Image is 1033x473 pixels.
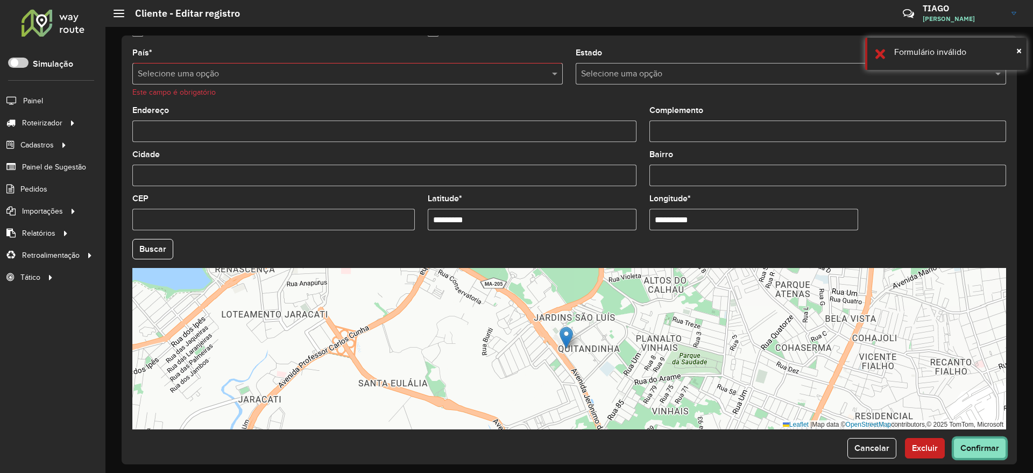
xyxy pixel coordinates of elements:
[20,272,40,283] span: Tático
[132,148,160,161] label: Cidade
[780,420,1006,429] div: Map data © contributors,© 2025 TomTom, Microsoft
[20,139,54,151] span: Cadastros
[23,95,43,107] span: Painel
[854,443,889,453] span: Cancelar
[124,8,240,19] h2: Cliente - Editar registro
[960,443,999,453] span: Confirmar
[847,438,896,458] button: Cancelar
[132,192,148,205] label: CEP
[846,421,892,428] a: OpenStreetMap
[783,421,809,428] a: Leaflet
[912,443,938,453] span: Excluir
[894,46,1018,59] div: Formulário inválido
[560,327,573,349] img: Marker
[132,239,173,259] button: Buscar
[649,148,673,161] label: Bairro
[1016,43,1022,59] button: Close
[22,228,55,239] span: Relatórios
[22,206,63,217] span: Importações
[923,3,1003,13] h3: TIAGO
[953,438,1006,458] button: Confirmar
[923,14,1003,24] span: [PERSON_NAME]
[810,421,812,428] span: |
[897,2,920,25] a: Contato Rápido
[22,250,80,261] span: Retroalimentação
[132,88,216,96] formly-validation-message: Este campo é obrigatório
[649,104,703,117] label: Complemento
[428,192,462,205] label: Latitude
[1016,45,1022,57] span: ×
[20,183,47,195] span: Pedidos
[22,161,86,173] span: Painel de Sugestão
[33,58,73,70] label: Simulação
[576,46,602,59] label: Estado
[132,46,152,59] label: País
[22,117,62,129] span: Roteirizador
[905,438,945,458] button: Excluir
[132,104,169,117] label: Endereço
[649,192,691,205] label: Longitude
